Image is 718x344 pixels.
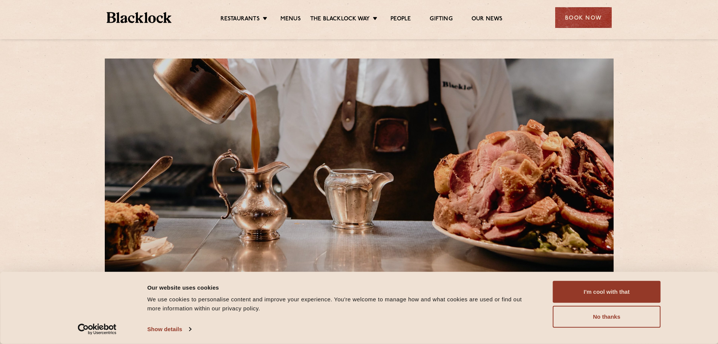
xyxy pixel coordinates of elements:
[147,283,536,292] div: Our website uses cookies
[107,12,172,23] img: BL_Textured_Logo-footer-cropped.svg
[64,324,130,335] a: Usercentrics Cookiebot - opens in a new window
[555,7,612,28] div: Book Now
[390,15,411,24] a: People
[220,15,260,24] a: Restaurants
[147,295,536,313] div: We use cookies to personalise content and improve your experience. You're welcome to manage how a...
[472,15,503,24] a: Our News
[553,306,661,328] button: No thanks
[310,15,370,24] a: The Blacklock Way
[430,15,452,24] a: Gifting
[147,324,191,335] a: Show details
[280,15,301,24] a: Menus
[553,281,661,303] button: I'm cool with that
